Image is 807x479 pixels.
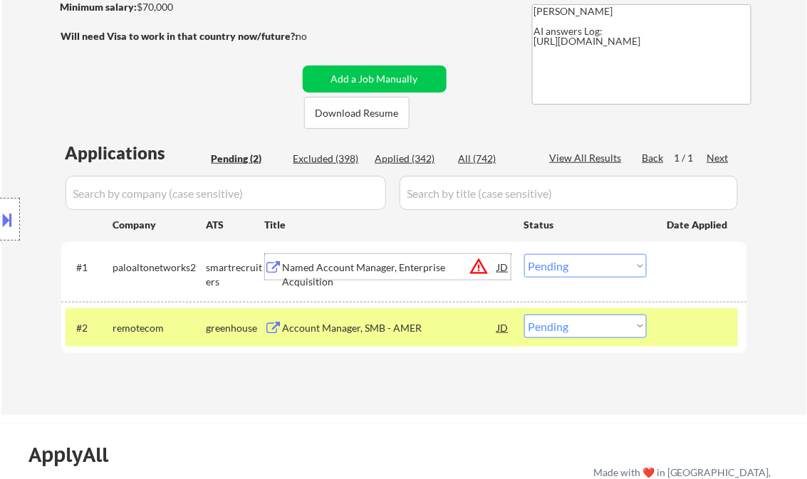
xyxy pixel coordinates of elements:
[304,97,410,129] button: Download Resume
[28,443,125,468] div: ApplyAll
[61,1,137,13] strong: Minimum salary:
[496,254,511,280] div: JD
[283,321,498,335] div: Account Manager, SMB - AMER
[283,260,498,288] div: Named Account Manager, Enterprise Acquisition
[303,65,447,93] button: Add a Job Manually
[293,152,365,166] div: Excluded (398)
[469,256,489,276] button: warning_amber
[675,151,707,165] div: 1 / 1
[459,152,530,166] div: All (742)
[61,30,298,42] strong: Will need Visa to work in that country now/future?:
[375,152,447,166] div: Applied (342)
[550,151,626,165] div: View All Results
[265,218,511,232] div: Title
[642,151,665,165] div: Back
[400,176,738,210] input: Search by title (case sensitive)
[524,211,647,237] div: Status
[707,151,730,165] div: Next
[296,29,337,43] div: no
[667,218,730,232] div: Date Applied
[496,315,511,340] div: JD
